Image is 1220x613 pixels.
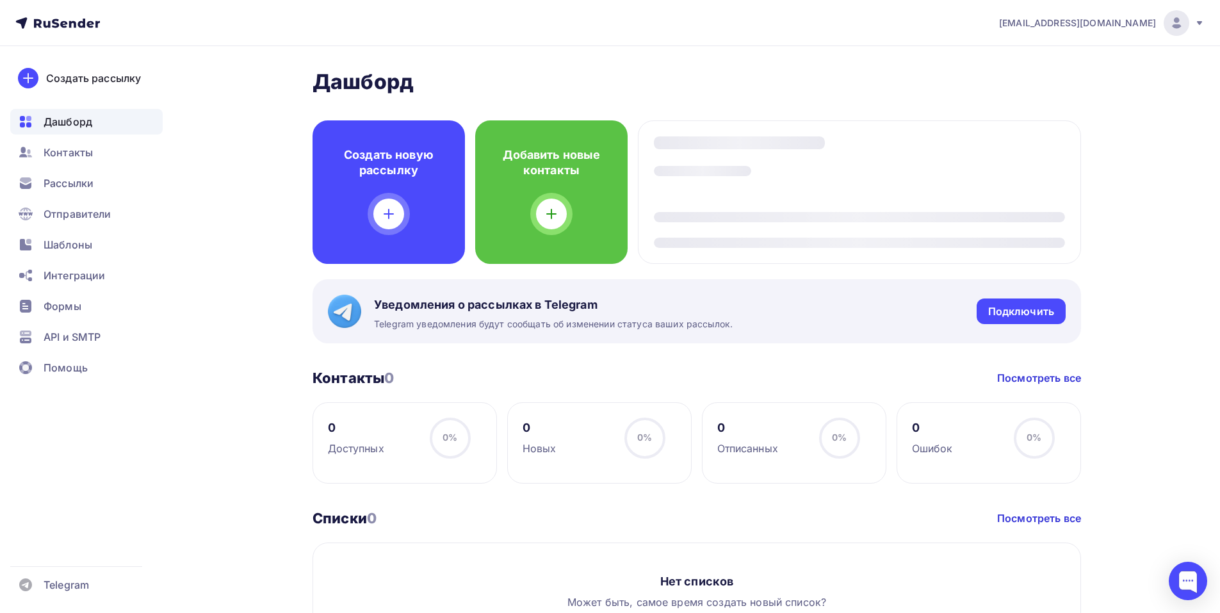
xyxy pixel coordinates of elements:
[637,432,652,443] span: 0%
[46,70,141,86] div: Создать рассылку
[660,574,734,589] div: Нет списков
[44,237,92,252] span: Шаблоны
[44,360,88,375] span: Помощь
[44,206,111,222] span: Отправители
[313,509,377,527] h3: Списки
[999,10,1205,36] a: [EMAIL_ADDRESS][DOMAIN_NAME]
[313,69,1081,95] h2: Дашборд
[997,511,1081,526] a: Посмотреть все
[44,268,105,283] span: Интеграции
[367,510,377,527] span: 0
[328,420,384,436] div: 0
[523,420,557,436] div: 0
[44,329,101,345] span: API и SMTP
[374,297,733,313] span: Уведомления о рассылках в Telegram
[10,201,163,227] a: Отправители
[10,140,163,165] a: Контакты
[912,420,953,436] div: 0
[384,370,394,386] span: 0
[10,170,163,196] a: Рассылки
[997,370,1081,386] a: Посмотреть все
[999,17,1156,29] span: [EMAIL_ADDRESS][DOMAIN_NAME]
[912,441,953,456] div: Ошибок
[496,147,607,178] h4: Добавить новые контакты
[313,369,394,387] h3: Контакты
[988,304,1054,319] div: Подключить
[832,432,847,443] span: 0%
[44,577,89,593] span: Telegram
[10,232,163,257] a: Шаблоны
[10,109,163,135] a: Дашборд
[44,114,92,129] span: Дашборд
[717,420,778,436] div: 0
[44,145,93,160] span: Контакты
[44,298,81,314] span: Формы
[1027,432,1041,443] span: 0%
[443,432,457,443] span: 0%
[333,147,444,178] h4: Создать новую рассылку
[10,293,163,319] a: Формы
[44,176,94,191] span: Рассылки
[374,318,733,331] span: Telegram уведомления будут сообщать об изменении статуса ваших рассылок.
[717,441,778,456] div: Отписанных
[523,441,557,456] div: Новых
[328,441,384,456] div: Доступных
